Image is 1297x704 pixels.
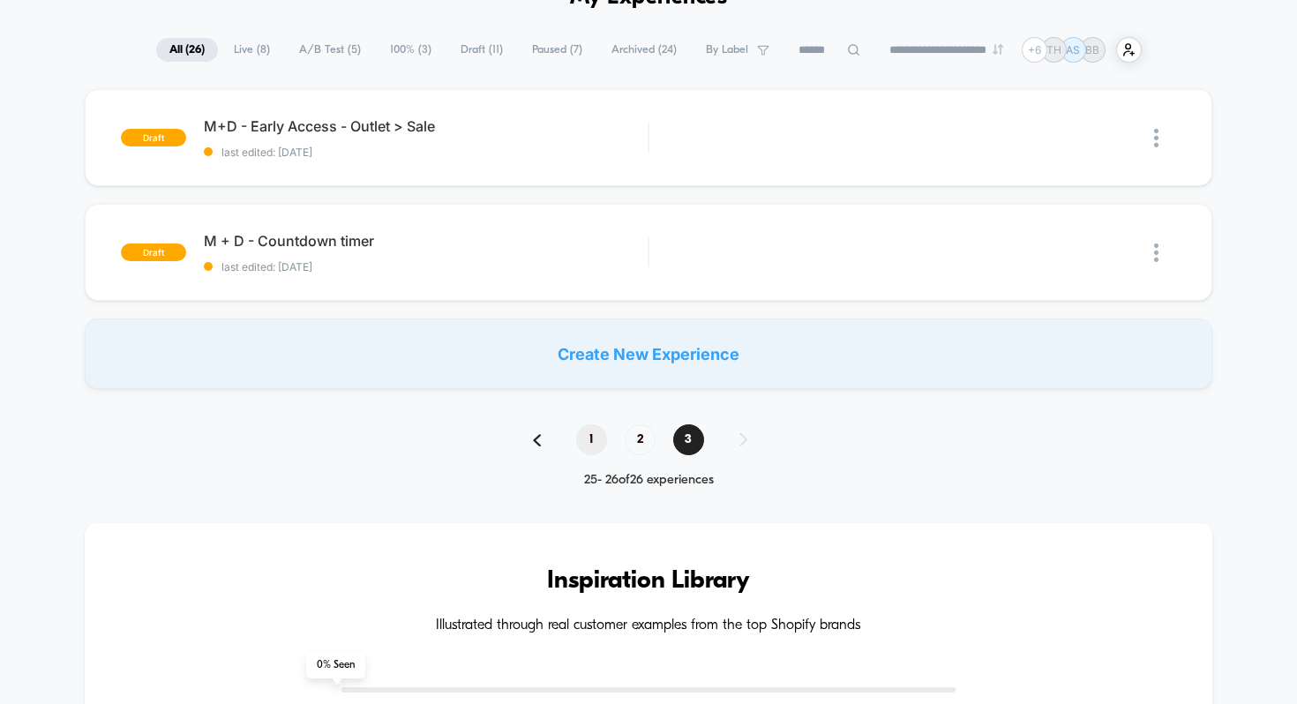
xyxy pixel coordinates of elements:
[204,232,648,250] span: M + D - Countdown timer
[286,38,374,62] span: A/B Test ( 5 )
[377,38,445,62] span: 100% ( 3 )
[121,243,186,261] span: draft
[85,318,1213,389] div: Create New Experience
[993,44,1003,55] img: end
[121,129,186,146] span: draft
[576,424,607,455] span: 1
[204,117,648,135] span: M+D - Early Access - Outlet > Sale
[204,260,648,273] span: last edited: [DATE]
[706,43,748,56] span: By Label
[1022,37,1047,63] div: + 6
[673,424,704,455] span: 3
[598,38,690,62] span: Archived ( 24 )
[138,618,1160,634] h4: Illustrated through real customer examples from the top Shopify brands
[1066,43,1080,56] p: AS
[1154,129,1158,147] img: close
[519,38,596,62] span: Paused ( 7 )
[204,146,648,159] span: last edited: [DATE]
[1046,43,1061,56] p: TH
[515,473,783,488] div: 25 - 26 of 26 experiences
[1085,43,1099,56] p: BB
[1154,243,1158,262] img: close
[156,38,218,62] span: All ( 26 )
[221,38,283,62] span: Live ( 8 )
[447,38,516,62] span: Draft ( 11 )
[138,567,1160,595] h3: Inspiration Library
[625,424,656,455] span: 2
[533,434,541,446] img: pagination back
[306,652,365,678] span: 0 % Seen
